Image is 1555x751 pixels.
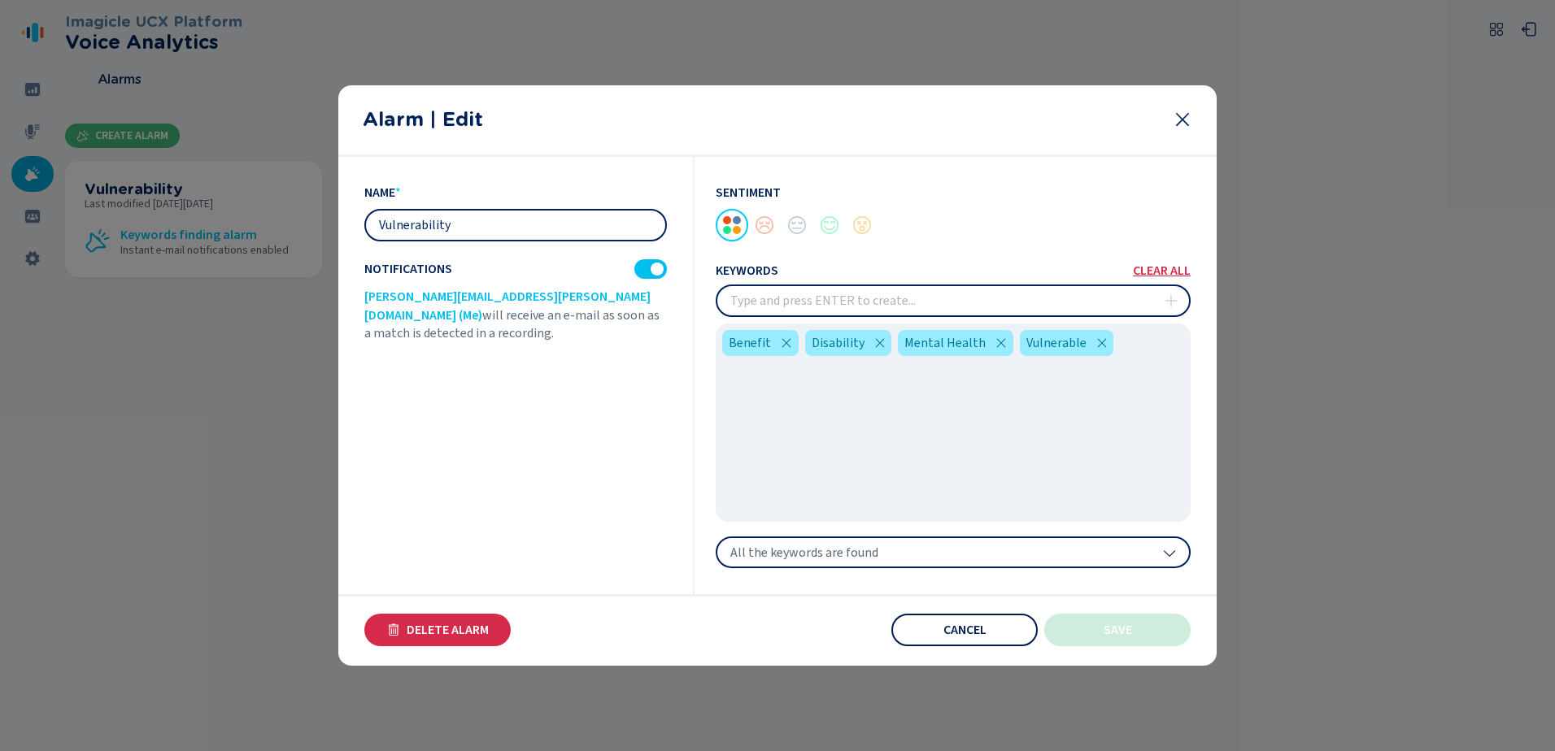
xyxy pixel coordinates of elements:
svg: close [995,336,1008,349]
span: All the keywords are found [730,545,878,561]
span: Sentiment [716,184,781,202]
input: Type and press ENTER to create... [717,286,1189,315]
div: Mental Health [898,330,1013,356]
svg: trash-fill [387,623,400,636]
div: Vulnerable [1020,330,1114,356]
span: Delete Alarm [407,623,489,636]
span: Save [1104,623,1132,636]
svg: close [780,336,793,349]
span: Benefit [729,333,771,353]
span: will receive an e-mail as soon as a match is detected in a recording. [364,306,660,342]
div: Benefit [722,330,799,356]
span: Cancel [943,623,987,636]
div: Disability [805,330,892,356]
span: Mental Health [904,333,986,353]
svg: plus [1165,294,1178,307]
span: name [364,184,395,202]
svg: close [1173,110,1192,129]
button: Save [1044,614,1191,646]
span: Notifications [364,262,452,276]
button: clear all [1133,264,1191,277]
span: Disability [812,333,865,353]
input: Type the alarm name [366,211,665,240]
button: Delete Alarm [364,614,511,646]
h2: Alarm | Edit [363,108,1160,131]
svg: chevron-down [1163,546,1176,559]
svg: close [873,336,886,349]
span: Vulnerable [1026,333,1087,353]
svg: close [1095,336,1109,349]
span: [PERSON_NAME][EMAIL_ADDRESS][PERSON_NAME][DOMAIN_NAME] (Me) [364,288,651,323]
span: keywords [716,263,778,278]
button: Cancel [891,614,1038,646]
